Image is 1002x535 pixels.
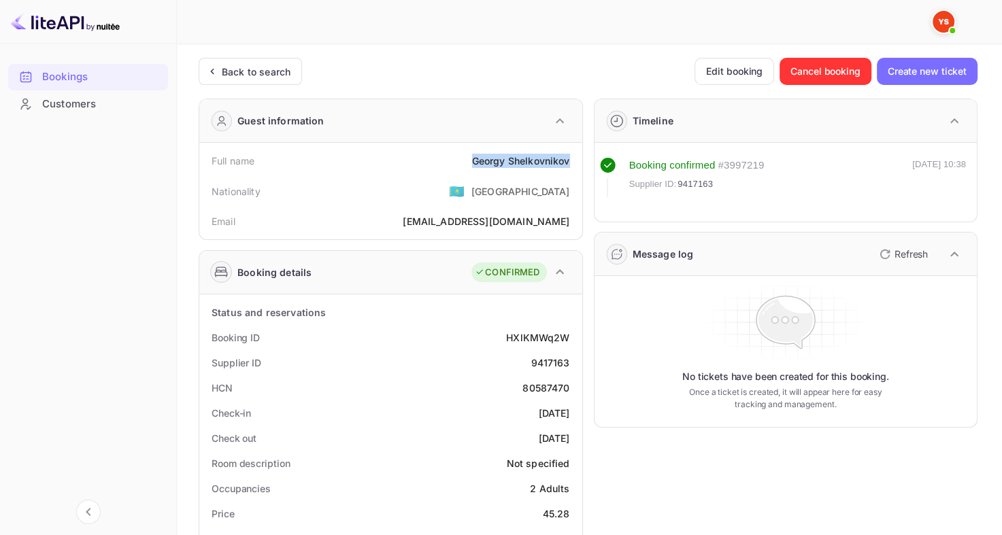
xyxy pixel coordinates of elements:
[8,91,168,118] div: Customers
[8,91,168,116] a: Customers
[237,114,324,128] div: Guest information
[212,330,260,345] div: Booking ID
[475,266,539,279] div: CONFIRMED
[895,247,928,261] p: Refresh
[76,500,101,524] button: Collapse navigation
[212,381,233,395] div: HCN
[507,456,570,470] div: Not specified
[212,481,271,496] div: Occupancies
[472,154,570,168] div: Georgy Shelkovnikov
[212,154,254,168] div: Full name
[871,243,933,265] button: Refresh
[212,214,235,228] div: Email
[212,456,290,470] div: Room description
[212,406,251,420] div: Check-in
[933,11,954,33] img: Yandex Support
[449,179,465,203] span: United States
[695,58,774,85] button: Edit booking
[530,481,569,496] div: 2 Adults
[682,370,889,383] p: No tickets have been created for this booking.
[212,506,235,521] div: Price
[212,184,261,199] div: Nationality
[678,177,713,191] span: 9417163
[629,177,677,191] span: Supplier ID:
[912,158,966,197] div: [DATE] 10:38
[522,381,569,395] div: 80587470
[683,386,888,411] p: Once a ticket is created, it will appear here for easy tracking and management.
[212,431,256,445] div: Check out
[539,431,570,445] div: [DATE]
[8,64,168,89] a: Bookings
[212,356,261,370] div: Supplier ID
[531,356,569,370] div: 9417163
[471,184,570,199] div: [GEOGRAPHIC_DATA]
[403,214,569,228] div: [EMAIL_ADDRESS][DOMAIN_NAME]
[539,406,570,420] div: [DATE]
[718,158,764,173] div: # 3997219
[8,64,168,90] div: Bookings
[42,69,161,85] div: Bookings
[42,97,161,112] div: Customers
[237,265,312,279] div: Booking details
[543,506,570,521] div: 45.28
[877,58,978,85] button: Create new ticket
[222,65,290,79] div: Back to search
[633,114,673,128] div: Timeline
[212,305,326,320] div: Status and reservations
[780,58,871,85] button: Cancel booking
[629,158,716,173] div: Booking confirmed
[11,11,120,33] img: LiteAPI logo
[506,330,569,345] div: HXlKMWq2W
[633,247,694,261] div: Message log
